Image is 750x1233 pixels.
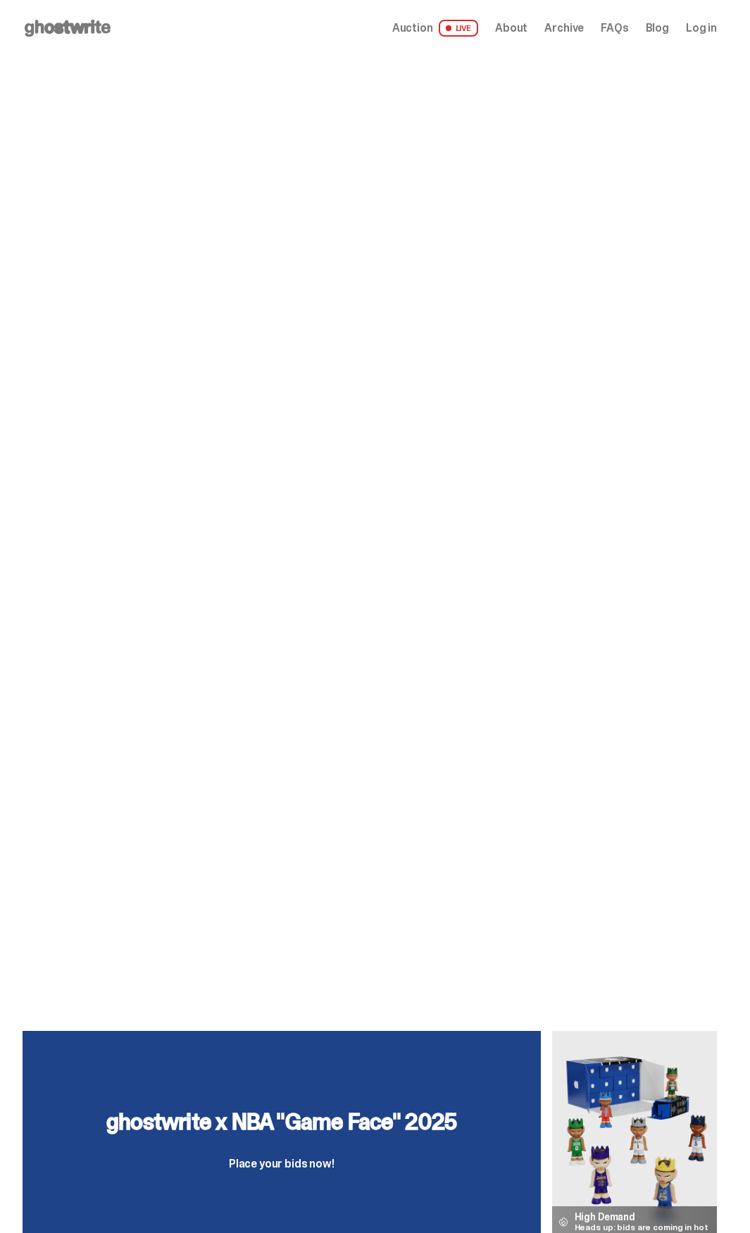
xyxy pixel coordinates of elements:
[544,23,584,34] a: Archive
[686,23,717,34] a: Log in
[575,1223,708,1232] p: Heads up: bids are coming in hot
[601,23,628,34] a: FAQs
[106,1158,457,1170] p: Place your bids now!
[392,23,433,34] span: Auction
[575,1212,708,1222] p: High Demand
[106,1110,457,1133] h3: ghostwrite x NBA "Game Face" 2025
[392,20,478,37] a: Auction LIVE
[495,23,527,34] a: About
[646,23,669,34] a: Blog
[439,20,479,37] span: LIVE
